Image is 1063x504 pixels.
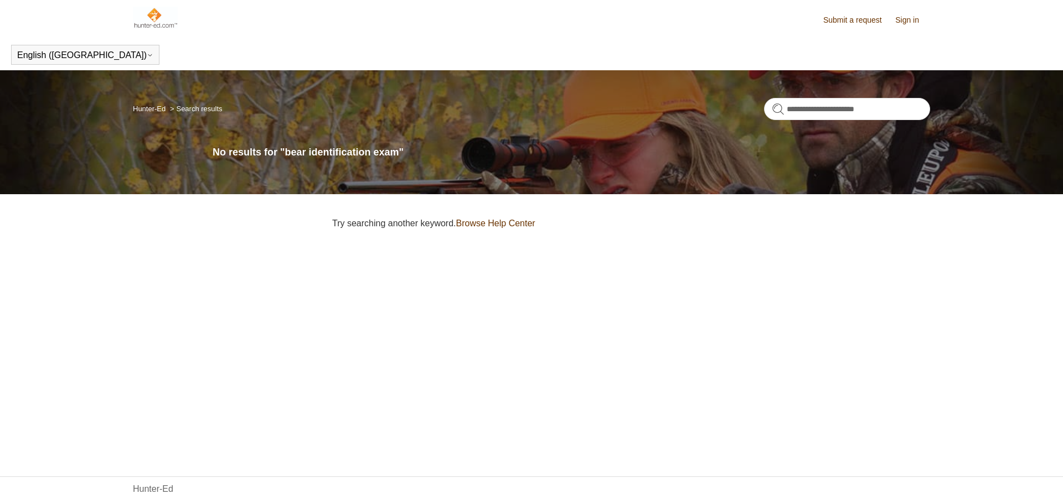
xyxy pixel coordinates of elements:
h1: No results for "bear identification exam" [213,145,930,160]
a: Hunter-Ed [133,482,173,496]
button: English ([GEOGRAPHIC_DATA]) [17,50,153,60]
input: Search [764,98,930,120]
p: Try searching another keyword. [332,217,930,230]
a: Hunter-Ed [133,105,166,113]
li: Hunter-Ed [133,105,168,113]
a: Browse Help Center [456,219,535,228]
img: Hunter-Ed Help Center home page [133,7,178,29]
a: Submit a request [823,14,893,26]
li: Search results [168,105,223,113]
a: Sign in [895,14,930,26]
